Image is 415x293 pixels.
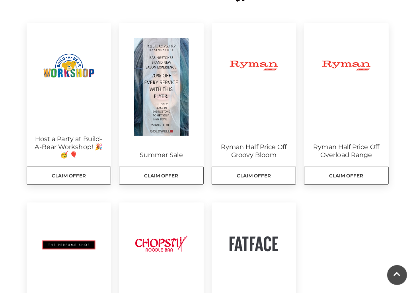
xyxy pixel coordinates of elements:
[119,167,204,185] span: Claim Offer
[304,23,389,108] img: Ryman
[212,23,296,185] a: Ryman Half Price Off Groovy Bloom Claim Offer
[119,203,204,287] img: Chopstix
[212,167,296,185] span: Claim Offer
[119,23,204,185] a: Summer Sale Claim Offer
[119,151,204,159] p: Summer Sale
[27,23,111,108] img: Build-a-Bear Workshop
[304,23,389,185] a: Ryman Half Price Off Overload Range Claim Offer
[27,135,111,159] p: Host a Party at Build-A-Bear Workshop! 🎉 🥳 🎈
[119,23,204,151] img: Hair Evolved
[27,167,111,185] span: Claim Offer
[212,203,296,287] img: Fat Face
[304,143,389,159] p: Ryman Half Price Off Overload Range
[27,203,111,287] img: The Perfume Shop
[27,23,111,185] a: Host a Party at Build-A-Bear Workshop! 🎉 🥳 🎈 Claim Offer
[212,23,296,108] img: Ryman
[212,143,296,159] p: Ryman Half Price Off Groovy Bloom
[304,167,389,185] span: Claim Offer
